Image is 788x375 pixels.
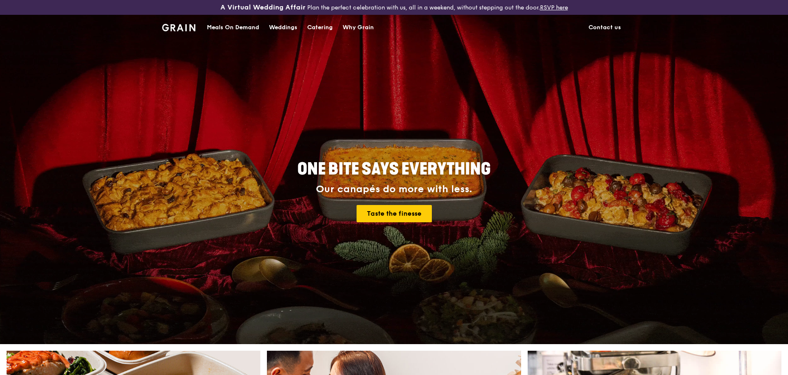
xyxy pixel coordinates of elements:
span: ONE BITE SAYS EVERYTHING [297,159,491,179]
img: Grain [162,24,195,31]
a: Contact us [584,15,626,40]
h3: A Virtual Wedding Affair [220,3,306,12]
div: Why Grain [343,15,374,40]
a: Catering [302,15,338,40]
div: Catering [307,15,333,40]
a: Weddings [264,15,302,40]
a: Why Grain [338,15,379,40]
div: Weddings [269,15,297,40]
a: RSVP here [540,4,568,11]
a: GrainGrain [162,14,195,39]
div: Plan the perfect celebration with us, all in a weekend, without stepping out the door. [157,3,631,12]
a: Taste the finesse [357,205,432,222]
div: Meals On Demand [207,15,259,40]
div: Our canapés do more with less. [246,184,542,195]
